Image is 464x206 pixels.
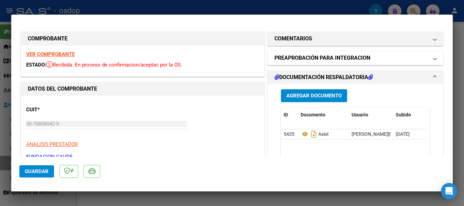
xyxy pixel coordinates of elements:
span: Usuario [352,112,368,117]
h1: DOCUMENTACIÓN RESPALDATORIA [274,73,373,81]
span: ANALISIS PRESTADOR [26,141,78,147]
button: Agregar Documento [281,89,347,102]
span: ID [284,112,288,117]
datatable-header-cell: ID [281,108,298,122]
button: Guardar [19,165,54,177]
p: CUIT [26,106,96,114]
span: 5435 [284,131,295,137]
span: [DATE] [396,131,410,137]
div: Open Intercom Messenger [441,183,457,199]
strong: COMPROBANTE [28,35,68,42]
datatable-header-cell: Subido [393,108,427,122]
span: Guardar [25,168,49,174]
a: VER COMPROBANTE [26,51,75,57]
span: Agregar Documento [286,93,342,99]
i: Descargar documento [309,129,318,139]
span: Recibida. En proceso de confirmacion/aceptac por la OS. [46,62,182,68]
datatable-header-cell: Documento [298,108,349,122]
mat-expansion-panel-header: PREAPROBACIÓN PARA INTEGRACION [268,51,443,65]
mat-expansion-panel-header: COMENTARIOS [268,32,443,45]
mat-expansion-panel-header: DOCUMENTACIÓN RESPALDATORIA [268,71,443,84]
span: Subido [396,112,411,117]
span: ESTADO: [26,62,46,68]
h1: COMENTARIOS [274,35,312,43]
strong: DATOS DEL COMPROBANTE [28,86,97,92]
datatable-header-cell: Acción [427,108,461,122]
datatable-header-cell: Usuario [349,108,393,122]
span: Documento [301,112,325,117]
span: Asist [301,131,329,137]
h1: PREAPROBACIÓN PARA INTEGRACION [274,54,370,62]
p: FUNDACION GAUDE [26,153,259,161]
